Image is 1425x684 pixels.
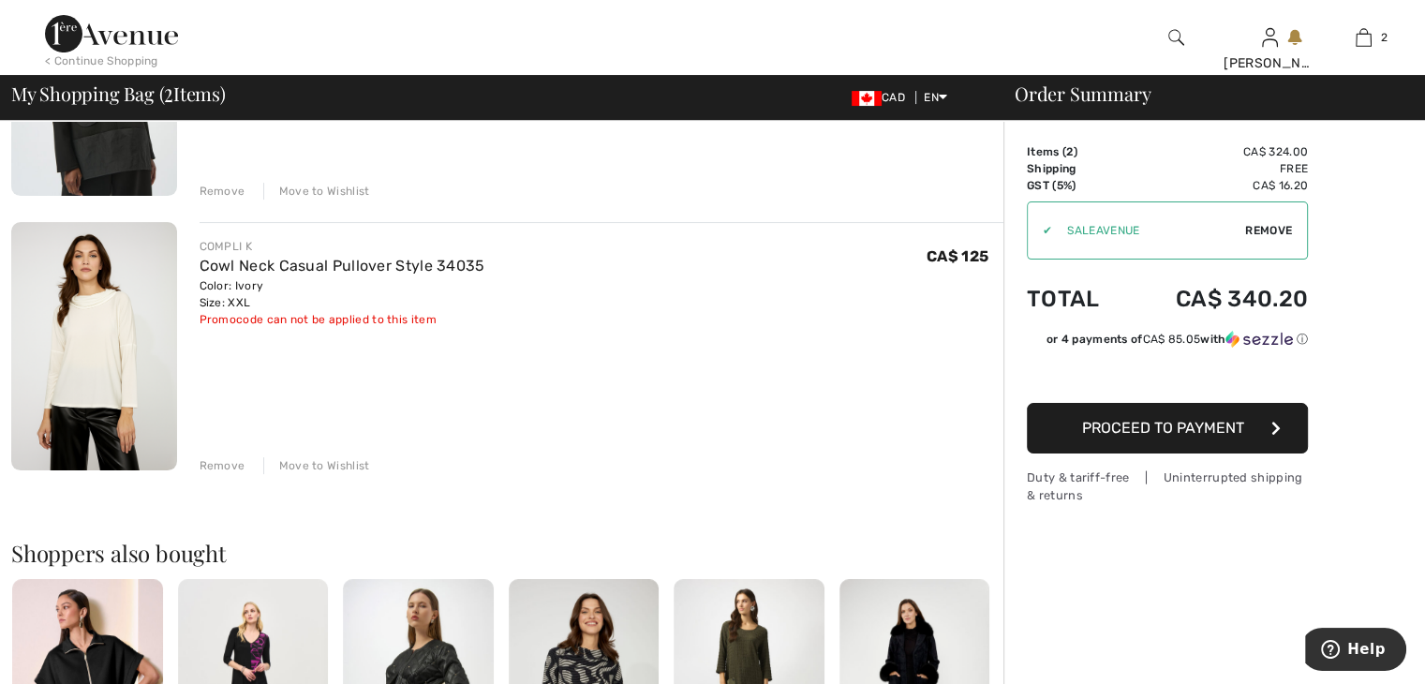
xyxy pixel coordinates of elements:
[992,84,1414,103] div: Order Summary
[1225,331,1293,348] img: Sezzle
[200,311,485,328] div: Promocode can not be applied to this item
[1027,354,1308,396] iframe: PayPal-paypal
[852,91,882,106] img: Canadian Dollar
[1027,143,1126,160] td: Items ( )
[1245,222,1292,239] span: Remove
[1027,403,1308,454] button: Proceed to Payment
[263,183,370,200] div: Move to Wishlist
[1262,26,1278,49] img: My Info
[1305,628,1406,675] iframe: Opens a widget where you can find more information
[45,15,178,52] img: 1ère Avenue
[1224,53,1315,73] div: [PERSON_NAME]
[200,457,245,474] div: Remove
[1262,28,1278,46] a: Sign In
[164,80,173,104] span: 2
[1126,177,1308,194] td: CA$ 16.20
[11,542,1003,564] h2: Shoppers also bought
[1142,333,1200,346] span: CA$ 85.05
[1027,160,1126,177] td: Shipping
[924,91,947,104] span: EN
[200,238,485,255] div: COMPLI K
[11,84,226,103] span: My Shopping Bag ( Items)
[1027,468,1308,504] div: Duty & tariff-free | Uninterrupted shipping & returns
[45,52,158,69] div: < Continue Shopping
[200,257,485,275] a: Cowl Neck Casual Pullover Style 34035
[1126,160,1308,177] td: Free
[1027,331,1308,354] div: or 4 payments ofCA$ 85.05withSezzle Click to learn more about Sezzle
[1126,143,1308,160] td: CA$ 324.00
[1082,419,1244,437] span: Proceed to Payment
[1052,202,1245,259] input: Promo code
[1027,177,1126,194] td: GST (5%)
[1028,222,1052,239] div: ✔
[263,457,370,474] div: Move to Wishlist
[1356,26,1372,49] img: My Bag
[1126,267,1308,331] td: CA$ 340.20
[1168,26,1184,49] img: search the website
[1381,29,1388,46] span: 2
[1046,331,1308,348] div: or 4 payments of with
[1066,145,1073,158] span: 2
[1317,26,1409,49] a: 2
[200,277,485,311] div: Color: Ivory Size: XXL
[200,183,245,200] div: Remove
[11,222,177,470] img: Cowl Neck Casual Pullover Style 34035
[1027,267,1126,331] td: Total
[852,91,913,104] span: CAD
[927,247,988,265] span: CA$ 125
